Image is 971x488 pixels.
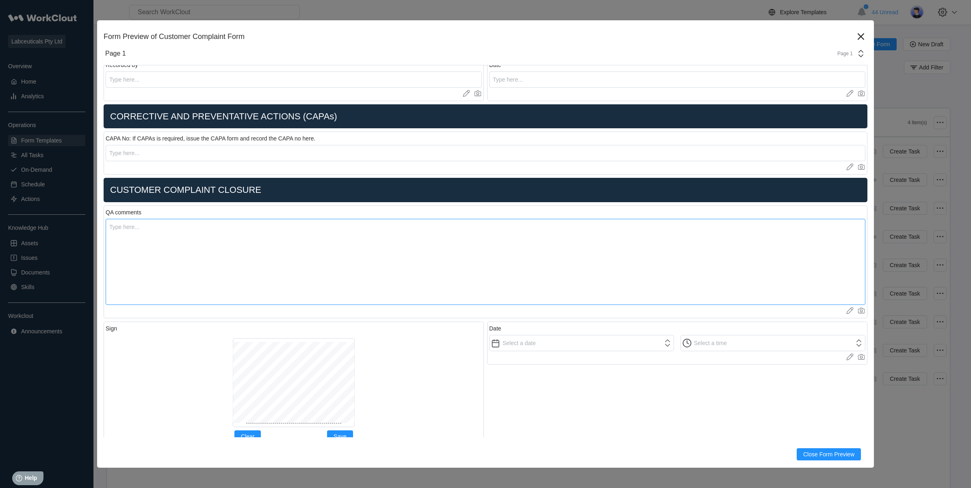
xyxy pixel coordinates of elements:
[104,32,854,41] div: Form Preview of Customer Complaint Form
[334,434,347,439] span: Save
[106,325,117,332] div: Sign
[681,335,865,351] input: Select a time
[327,430,353,443] button: Save
[489,71,865,88] input: Type here...
[489,335,674,351] input: Select a date
[241,434,254,439] span: Clear
[106,209,141,216] div: QA comments
[107,184,864,196] h2: CUSTOMER COMPLAINT CLOSURE
[105,50,126,57] div: Page 1
[832,51,853,56] div: Page 1
[106,135,315,142] div: CAPA No: If CAPAs is required, issue the CAPA form and record the CAPA no here.
[106,71,482,88] input: Type here...
[107,111,864,122] h2: CORRECTIVE AND PREVENTATIVE ACTIONS (CAPAs)
[797,448,861,460] button: Close Form Preview
[106,145,865,161] input: Type here...
[234,430,261,443] button: Clear
[489,325,501,332] div: Date
[803,451,854,457] span: Close Form Preview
